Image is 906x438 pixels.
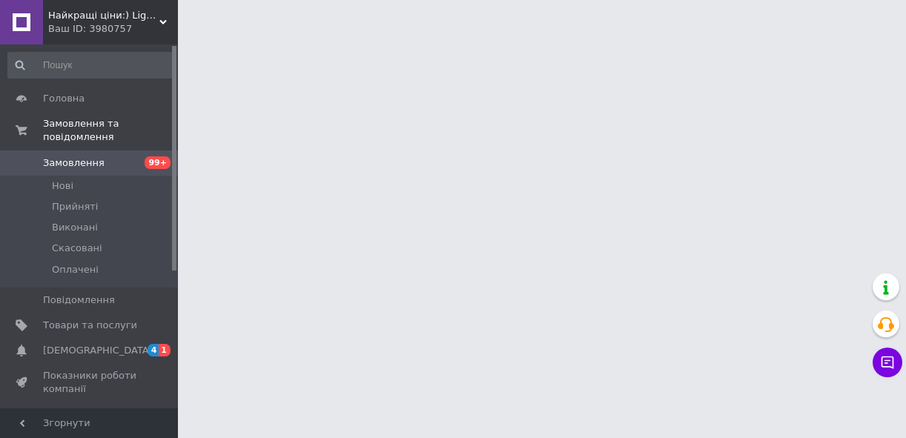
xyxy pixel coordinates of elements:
span: Оплачені [52,263,99,276]
span: Найкращі ціни:) Lightssshop [48,9,159,22]
span: Прийняті [52,200,98,213]
div: Ваш ID: 3980757 [48,22,178,36]
input: Пошук [7,52,175,79]
span: Скасовані [52,242,102,255]
button: Чат з покупцем [873,348,902,377]
span: Замовлення та повідомлення [43,117,178,144]
span: Повідомлення [43,293,115,307]
span: Товари та послуги [43,319,137,332]
span: 99+ [145,156,171,169]
span: Нові [52,179,73,193]
span: 4 [148,344,159,356]
span: Головна [43,92,85,105]
span: [DEMOGRAPHIC_DATA] [43,344,153,357]
span: Виконані [52,221,98,234]
span: Показники роботи компанії [43,369,137,396]
span: Замовлення [43,156,105,170]
span: 1 [159,344,171,356]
